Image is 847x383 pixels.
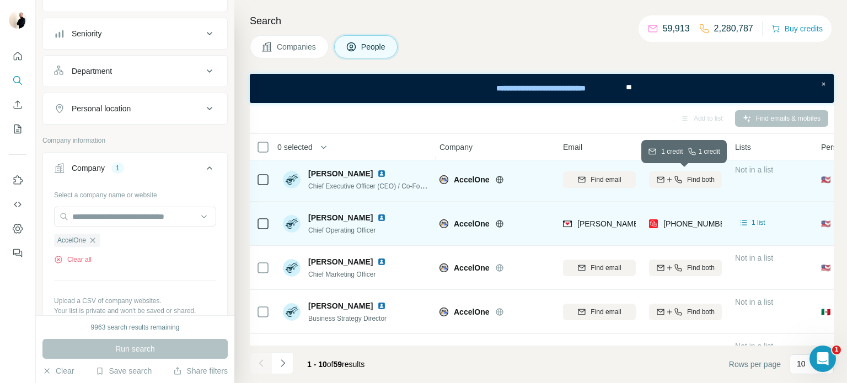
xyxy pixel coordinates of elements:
button: Enrich CSV [9,95,26,115]
span: Chief Executive Officer (CEO) / Co-Founder [308,181,437,190]
span: [PERSON_NAME] [308,168,373,179]
span: Chief Operating Officer [308,226,376,234]
button: Clear [42,365,74,376]
span: Lists [735,142,751,153]
span: Business Strategy Director [308,315,387,322]
img: Logo of AccelOne [439,308,448,316]
button: Find email [563,171,636,188]
span: Find email [591,307,621,317]
p: Upload a CSV of company websites. [54,296,216,306]
span: Find email [591,175,621,185]
button: Find email [563,304,636,320]
span: 🇲🇽 [821,306,830,317]
iframe: Intercom live chat [810,346,836,372]
button: Find both [649,304,722,320]
div: 9963 search results remaining [91,322,180,332]
img: Avatar [283,215,301,233]
span: Not in a list [735,298,773,306]
button: Feedback [9,243,26,263]
button: Quick start [9,46,26,66]
span: [PERSON_NAME] [PERSON_NAME] [308,345,440,356]
span: Not in a list [735,253,773,262]
div: Department [72,66,112,77]
button: Buy credits [771,21,823,36]
span: People [361,41,387,52]
img: Avatar [283,303,301,321]
span: AccelOne [454,174,490,185]
span: Not in a list [735,165,773,174]
span: [PERSON_NAME] [308,212,373,223]
span: Email [563,142,582,153]
span: [PERSON_NAME] [308,256,373,267]
span: Rows per page [729,359,781,370]
span: Chief Marketing Officer [308,271,376,278]
img: LinkedIn logo [377,169,386,178]
span: Companies [277,41,317,52]
button: Company1 [43,155,227,186]
span: Mobile [649,142,672,153]
span: Not in a list [735,342,773,350]
img: provider findymail logo [563,218,572,229]
button: Use Surfe API [9,195,26,214]
span: of [327,360,334,369]
span: Company [439,142,473,153]
span: 0 selected [277,142,313,153]
h4: Search [250,13,834,29]
span: 🇺🇸 [821,174,830,185]
button: Find both [649,260,722,276]
span: 🇺🇸 [821,262,830,273]
button: Personal location [43,95,227,122]
span: Find email [591,263,621,273]
button: Share filters [173,365,228,376]
span: 1 - 10 [307,360,327,369]
img: LinkedIn logo [377,257,386,266]
span: 1 list [752,218,765,228]
span: 59 [334,360,342,369]
span: AccelOne [454,262,490,273]
p: Your list is private and won't be saved or shared. [54,306,216,316]
button: Navigate to next page [272,352,294,374]
span: AccelOne [454,306,490,317]
button: My lists [9,119,26,139]
div: Seniority [72,28,101,39]
span: 🇺🇸 [821,218,830,229]
span: [PERSON_NAME][EMAIL_ADDRESS][DOMAIN_NAME] [577,219,771,228]
span: Find both [687,175,715,185]
span: AccelOne [454,218,490,229]
button: Use Surfe on LinkedIn [9,170,26,190]
div: Company [72,163,105,174]
img: Avatar [283,259,301,277]
button: Clear all [54,255,92,265]
p: 2,280,787 [714,22,753,35]
img: Logo of AccelOne [439,219,448,228]
img: Avatar [283,171,301,188]
p: Company information [42,136,228,145]
button: Find email [563,260,636,276]
span: AccelOne [57,235,86,245]
img: provider prospeo logo [649,218,658,229]
img: LinkedIn logo [377,301,386,310]
p: 59,913 [663,22,690,35]
p: 10 [797,358,806,369]
iframe: Banner [250,74,834,103]
span: [PHONE_NUMBER] [663,219,733,228]
img: Logo of AccelOne [439,263,448,272]
button: Find both [649,171,722,188]
button: Save search [95,365,152,376]
span: 1 [832,346,841,354]
span: results [307,360,364,369]
button: Dashboard [9,219,26,239]
button: Seniority [43,20,227,47]
img: Logo of AccelOne [439,175,448,184]
div: 1 [111,163,124,173]
span: Find both [687,307,715,317]
img: Avatar [9,11,26,29]
button: Search [9,71,26,90]
div: Select a company name or website [54,186,216,200]
span: Find both [687,263,715,273]
button: Department [43,58,227,84]
span: [PERSON_NAME] [308,300,373,311]
img: LinkedIn logo [377,213,386,222]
